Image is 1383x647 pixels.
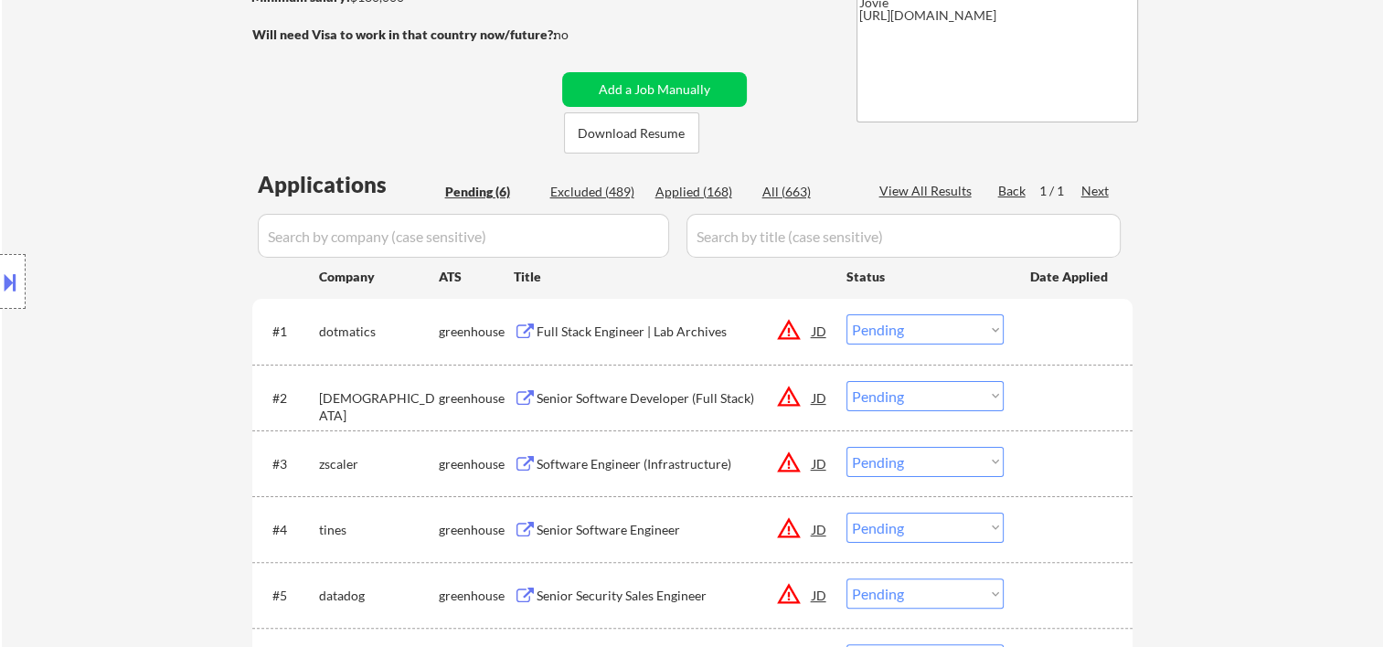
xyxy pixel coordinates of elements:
[319,521,439,539] div: tines
[537,455,813,473] div: Software Engineer (Infrastructure)
[439,521,514,539] div: greenhouse
[272,521,304,539] div: #4
[537,389,813,408] div: Senior Software Developer (Full Stack)
[537,587,813,605] div: Senior Security Sales Engineer
[762,183,854,201] div: All (663)
[319,268,439,286] div: Company
[319,455,439,473] div: zscaler
[514,268,829,286] div: Title
[811,314,829,347] div: JD
[439,268,514,286] div: ATS
[319,389,439,425] div: [DEMOGRAPHIC_DATA]
[272,455,304,473] div: #3
[445,183,537,201] div: Pending (6)
[776,581,802,607] button: warning_amber
[319,323,439,341] div: dotmatics
[562,72,747,107] button: Add a Job Manually
[998,182,1027,200] div: Back
[550,183,642,201] div: Excluded (489)
[686,214,1121,258] input: Search by title (case sensitive)
[537,323,813,341] div: Full Stack Engineer | Lab Archives
[258,214,669,258] input: Search by company (case sensitive)
[439,587,514,605] div: greenhouse
[776,515,802,541] button: warning_amber
[846,260,1004,292] div: Status
[811,447,829,480] div: JD
[439,323,514,341] div: greenhouse
[554,26,606,44] div: no
[776,384,802,409] button: warning_amber
[537,521,813,539] div: Senior Software Engineer
[439,389,514,408] div: greenhouse
[1081,182,1111,200] div: Next
[272,587,304,605] div: #5
[252,27,557,42] strong: Will need Visa to work in that country now/future?:
[811,513,829,546] div: JD
[1039,182,1081,200] div: 1 / 1
[258,174,439,196] div: Applications
[1030,268,1111,286] div: Date Applied
[655,183,747,201] div: Applied (168)
[776,450,802,475] button: warning_amber
[811,381,829,414] div: JD
[439,455,514,473] div: greenhouse
[319,587,439,605] div: datadog
[811,578,829,611] div: JD
[564,112,699,154] button: Download Resume
[879,182,977,200] div: View All Results
[776,317,802,343] button: warning_amber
